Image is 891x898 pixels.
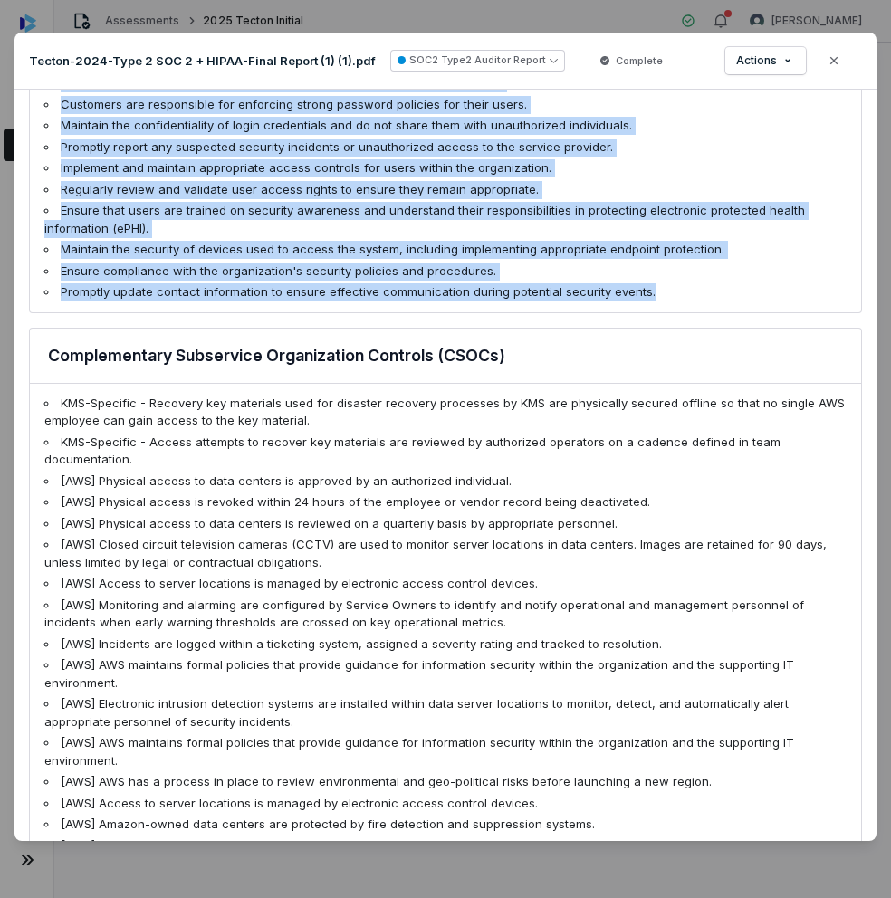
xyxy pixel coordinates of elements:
[44,795,847,813] li: [AWS] Access to server locations is managed by electronic access control devices.
[44,395,847,430] li: KMS-Specific - Recovery key materials used for disaster recovery processes by KMS are physically ...
[44,837,847,873] li: [AWS] Amazon-owned data centers are air conditioned to maintain appropriate atmospheric condition...
[44,159,847,177] li: Implement and maintain appropriate access controls for users within the organization.
[44,241,847,259] li: Maintain the security of devices used to access the system, including implementing appropriate en...
[44,515,847,533] li: [AWS] Physical access to data centers is reviewed on a quarterly basis by appropriate personnel.
[44,117,847,135] li: Maintain the confidentiality of login credentials and do not share them with unauthorized individ...
[44,181,847,199] li: Regularly review and validate user access rights to ensure they remain appropriate.
[736,53,777,68] span: Actions
[44,473,847,491] li: [AWS] Physical access to data centers is approved by an authorized individual.
[44,493,847,511] li: [AWS] Physical access is revoked within 24 hours of the employee or vendor record being deactivated.
[44,96,847,114] li: Customers are responsible for enforcing strong password policies for their users.
[44,656,847,692] li: [AWS] AWS maintains formal policies that provide guidance for information security within the org...
[44,283,847,301] li: Promptly update contact information to ensure effective communication during potential security e...
[44,434,847,469] li: KMS-Specific - Access attempts to recover key materials are reviewed by authorized operators on a...
[44,536,847,571] li: [AWS] Closed circuit television cameras (CCTV) are used to monitor server locations in data cente...
[390,50,565,72] button: SOC2 Type2 Auditor Report
[44,816,847,834] li: [AWS] Amazon-owned data centers are protected by fire detection and suppression systems.
[725,47,806,74] button: Actions
[616,53,663,68] span: Complete
[44,202,847,237] li: Ensure that users are trained on security awareness and understand their responsibilities in prot...
[44,575,847,593] li: [AWS] Access to server locations is managed by electronic access control devices.
[44,635,847,654] li: [AWS] Incidents are logged within a ticketing system, assigned a severity rating and tracked to r...
[44,773,847,791] li: [AWS] AWS has a process in place to review environmental and geo-political risks before launching...
[29,53,376,69] p: Tecton-2024-Type 2 SOC 2 + HIPAA-Final Report (1) (1).pdf
[44,263,847,281] li: Ensure compliance with the organization's security policies and procedures.
[44,695,847,731] li: [AWS] Electronic intrusion detection systems are installed within data server locations to monito...
[44,597,847,632] li: [AWS] Monitoring and alarming are configured by Service Owners to identify and notify operational...
[44,734,847,769] li: [AWS] AWS maintains formal policies that provide guidance for information security within the org...
[44,139,847,157] li: Promptly report any suspected security incidents or unauthorized access to the service provider.
[48,343,505,368] h3: Complementary Subservice Organization Controls (CSOCs)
